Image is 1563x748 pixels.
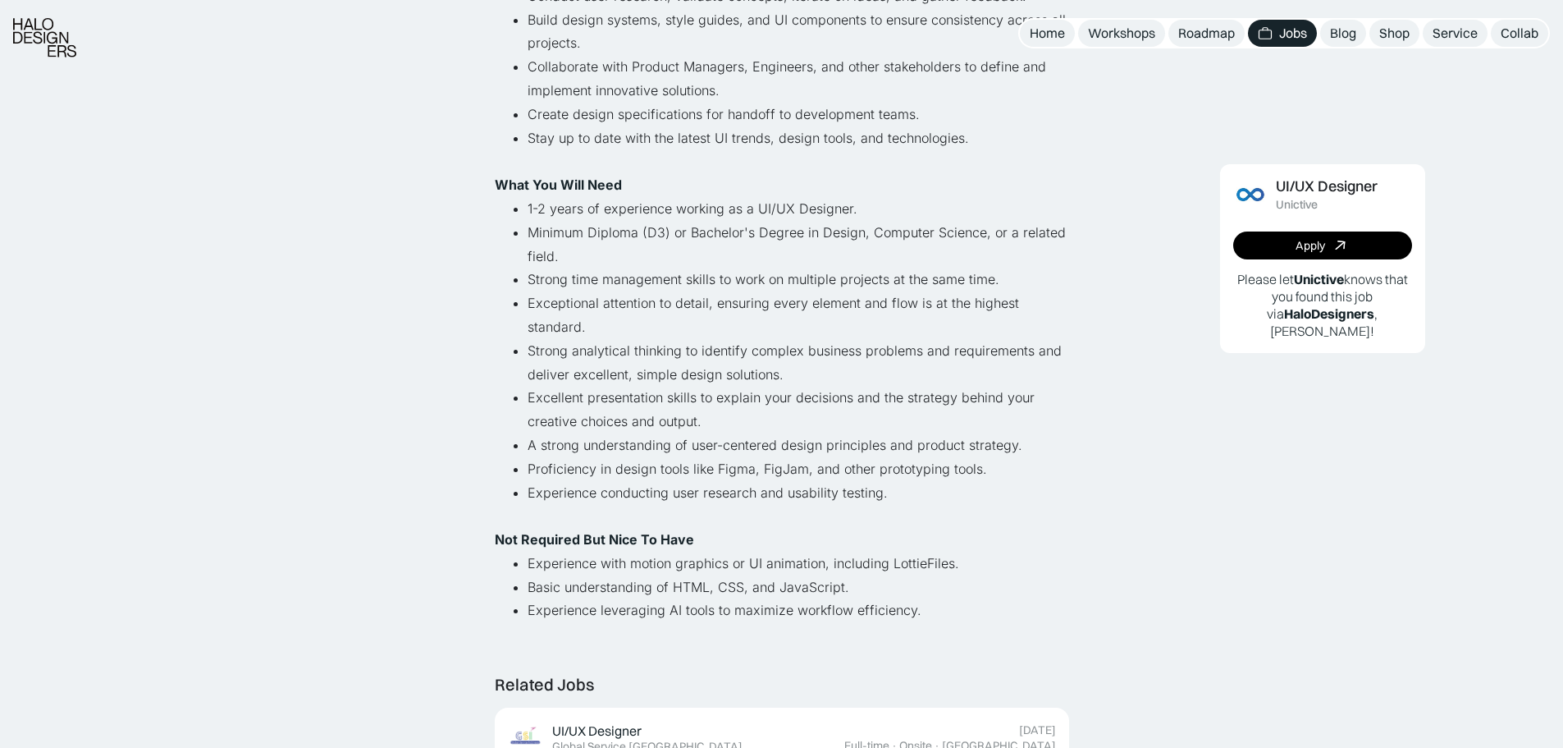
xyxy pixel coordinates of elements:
p: Please let knows that you found this job via , [PERSON_NAME]! [1233,271,1412,339]
a: Jobs [1248,20,1317,47]
div: [DATE] [1019,723,1056,737]
b: Unictive [1294,271,1344,287]
div: Shop [1379,25,1410,42]
a: Home [1020,20,1075,47]
a: Shop [1369,20,1419,47]
div: Home [1030,25,1065,42]
div: Collab [1501,25,1538,42]
li: Collaborate with Product Managers, Engineers, and other stakeholders to define and implement inno... [528,55,1069,103]
a: Apply [1233,232,1412,259]
div: Related Jobs [495,675,594,695]
a: Blog [1320,20,1366,47]
b: HaloDesigners [1284,305,1374,322]
li: Stay up to date with the latest UI trends, design tools, and technologies. [528,126,1069,174]
div: Roadmap [1178,25,1235,42]
a: Workshops [1078,20,1165,47]
li: Minimum Diploma (D3) or Bachelor's Degree in Design, Computer Science, or a related field. [528,221,1069,268]
div: Apply [1296,239,1325,253]
li: Create design specifications for handoff to development teams. [528,103,1069,126]
li: A strong understanding of user-centered design principles and product strategy. [528,434,1069,457]
div: UI/UX Designer [1276,177,1378,195]
a: Roadmap [1168,20,1245,47]
div: Blog [1330,25,1356,42]
div: Unictive [1276,198,1318,212]
img: Job Image [1233,177,1268,212]
div: Service [1433,25,1478,42]
div: Workshops [1088,25,1155,42]
li: Strong time management skills to work on multiple projects at the same time. [528,268,1069,291]
li: Strong analytical thinking to identify complex business problems and requirements and deliver exc... [528,339,1069,387]
div: UI/UX Designer [552,723,642,740]
li: Exceptional attention to detail, ensuring every element and flow is at the highest standard. [528,291,1069,339]
li: Build design systems, style guides, and UI components to ensure consistency across all projects. [528,8,1069,56]
a: Collab [1491,20,1548,47]
li: Experience with motion graphics or UI animation, including LottieFiles. [528,552,1069,576]
div: Jobs [1279,25,1307,42]
li: Experience conducting user research and usability testing. [528,481,1069,529]
li: Proficiency in design tools like Figma, FigJam, and other prototyping tools. [528,457,1069,481]
li: Basic understanding of HTML, CSS, and JavaScript. [528,576,1069,599]
li: Experience leveraging AI tools to maximize workflow efficiency. [528,599,1069,622]
li: Excellent presentation skills to explain your decisions and the strategy behind your creative cho... [528,386,1069,434]
a: Service [1423,20,1488,47]
li: 1-2 years of experience working as a UI/UX Designer. [528,197,1069,221]
strong: What You Will Need [495,177,622,193]
strong: Not Required But Nice To Have [495,531,694,548]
